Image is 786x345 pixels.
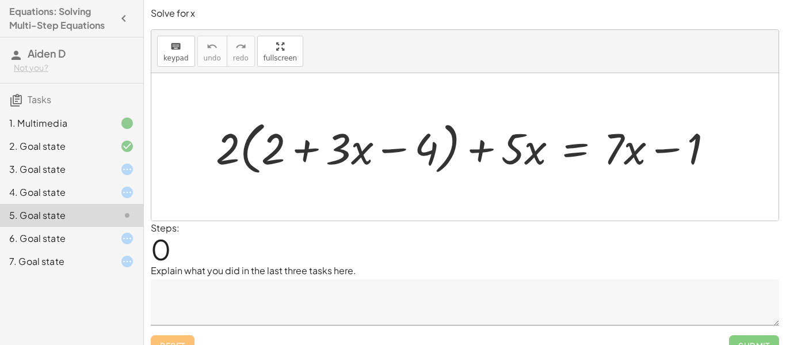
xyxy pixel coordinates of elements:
span: Tasks [28,93,51,105]
i: Task started. [120,162,134,176]
i: undo [207,40,218,54]
span: undo [204,54,221,62]
span: 0 [151,232,171,267]
button: fullscreen [257,36,303,67]
button: keyboardkeypad [157,36,195,67]
i: Task finished and correct. [120,139,134,153]
button: undoundo [197,36,227,67]
div: 4. Goal state [9,185,102,199]
div: 7. Goal state [9,255,102,268]
button: redoredo [227,36,255,67]
div: 2. Goal state [9,139,102,153]
p: Solve for x [151,7,779,20]
i: Task started. [120,255,134,268]
div: 6. Goal state [9,232,102,245]
i: Task finished. [120,116,134,130]
i: keyboard [170,40,181,54]
div: 1. Multimedia [9,116,102,130]
span: fullscreen [264,54,297,62]
div: 5. Goal state [9,208,102,222]
label: Steps: [151,222,180,234]
i: redo [235,40,246,54]
div: Not you? [14,62,134,74]
div: 3. Goal state [9,162,102,176]
h4: Equations: Solving Multi-Step Equations [9,5,113,32]
i: Task not started. [120,208,134,222]
i: Task started. [120,232,134,245]
p: Explain what you did in the last three tasks here. [151,264,779,278]
span: Aiden D [28,47,66,60]
i: Task started. [120,185,134,199]
span: keypad [163,54,189,62]
span: redo [233,54,249,62]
